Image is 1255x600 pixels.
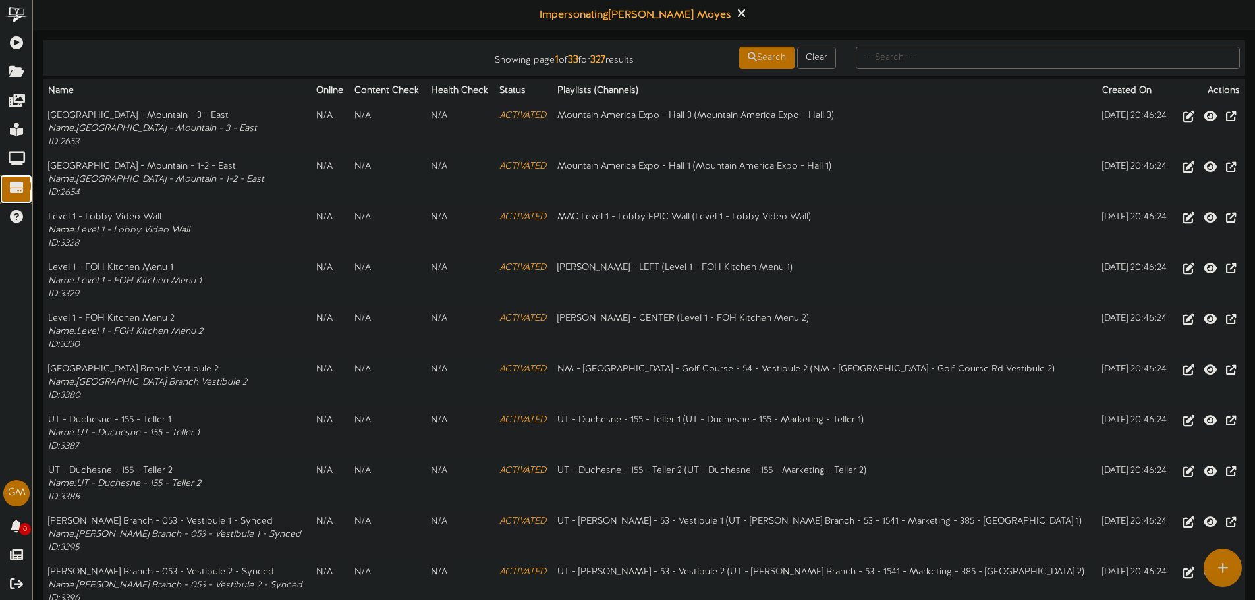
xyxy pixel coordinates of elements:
[311,205,349,256] td: N/A
[48,479,201,489] i: Name: UT - Duchesne - 155 - Teller 2
[552,306,1097,357] td: [PERSON_NAME] - CENTER ( Level 1 - FOH Kitchen Menu 2 )
[48,124,257,134] i: Name: [GEOGRAPHIC_DATA] - Mountain - 3 - East
[48,580,302,590] i: Name: [PERSON_NAME] Branch - 053 - Vestibule 2 - Synced
[552,79,1097,103] th: Playlists (Channels)
[552,205,1097,256] td: MAC Level 1 - Lobby EPIC Wall ( Level 1 - Lobby Video Wall )
[43,357,311,408] td: [GEOGRAPHIC_DATA] Branch Vestibule 2
[1097,357,1173,408] td: [DATE] 20:46:24
[552,408,1097,458] td: UT - Duchesne - 155 - Teller 1 ( UT - Duchesne - 155 - Marketing - Teller 1 )
[426,408,494,458] td: N/A
[568,54,578,66] strong: 33
[48,276,202,286] i: Name: Level 1 - FOH Kitchen Menu 1
[349,357,426,408] td: N/A
[426,205,494,256] td: N/A
[311,256,349,306] td: N/A
[1097,509,1173,560] td: [DATE] 20:46:24
[590,54,605,66] strong: 327
[19,523,31,535] span: 0
[349,154,426,205] td: N/A
[499,466,546,476] i: ACTIVATED
[43,458,311,509] td: UT - Duchesne - 155 - Teller 2
[311,357,349,408] td: N/A
[1097,103,1173,155] td: [DATE] 20:46:24
[739,47,795,69] button: Search
[43,256,311,306] td: Level 1 - FOH Kitchen Menu 1
[552,458,1097,509] td: UT - Duchesne - 155 - Teller 2 ( UT - Duchesne - 155 - Marketing - Teller 2 )
[48,428,200,438] i: Name: UT - Duchesne - 155 - Teller 1
[552,509,1097,560] td: UT - [PERSON_NAME] - 53 - Vestibule 1 ( UT - [PERSON_NAME] Branch - 53 - 1541 - Marketing - 385 -...
[311,306,349,357] td: N/A
[499,263,546,273] i: ACTIVATED
[442,45,644,68] div: Showing page of for results
[499,161,546,171] i: ACTIVATED
[349,205,426,256] td: N/A
[1097,408,1173,458] td: [DATE] 20:46:24
[43,509,311,560] td: [PERSON_NAME] Branch - 053 - Vestibule 1 - Synced
[1097,256,1173,306] td: [DATE] 20:46:24
[48,441,78,451] i: ID: 3387
[499,415,546,425] i: ACTIVATED
[349,306,426,357] td: N/A
[552,256,1097,306] td: [PERSON_NAME] - LEFT ( Level 1 - FOH Kitchen Menu 1 )
[349,509,426,560] td: N/A
[311,154,349,205] td: N/A
[426,509,494,560] td: N/A
[43,205,311,256] td: Level 1 - Lobby Video Wall
[48,391,80,400] i: ID: 3380
[48,238,79,248] i: ID: 3328
[43,306,311,357] td: Level 1 - FOH Kitchen Menu 2
[856,47,1240,69] input: -- Search --
[426,256,494,306] td: N/A
[48,137,79,147] i: ID: 2653
[48,289,79,299] i: ID: 3329
[499,212,546,222] i: ACTIVATED
[499,516,546,526] i: ACTIVATED
[48,327,203,337] i: Name: Level 1 - FOH Kitchen Menu 2
[311,79,349,103] th: Online
[555,54,559,66] strong: 1
[426,357,494,408] td: N/A
[1173,79,1246,103] th: Actions
[499,567,546,577] i: ACTIVATED
[552,357,1097,408] td: NM - [GEOGRAPHIC_DATA] - Golf Course - 54 - Vestibule 2 ( NM - [GEOGRAPHIC_DATA] - Golf Course Rd...
[43,408,311,458] td: UT - Duchesne - 155 - Teller 1
[494,79,552,103] th: Status
[48,530,301,539] i: Name: [PERSON_NAME] Branch - 053 - Vestibule 1 - Synced
[1097,306,1173,357] td: [DATE] 20:46:24
[349,408,426,458] td: N/A
[349,256,426,306] td: N/A
[48,492,80,502] i: ID: 3388
[48,188,80,198] i: ID: 2654
[48,377,247,387] i: Name: [GEOGRAPHIC_DATA] Branch Vestibule 2
[1097,458,1173,509] td: [DATE] 20:46:24
[797,47,836,69] button: Clear
[1097,154,1173,205] td: [DATE] 20:46:24
[43,79,311,103] th: Name
[1097,79,1173,103] th: Created On
[349,79,426,103] th: Content Check
[349,458,426,509] td: N/A
[426,458,494,509] td: N/A
[426,154,494,205] td: N/A
[311,408,349,458] td: N/A
[426,79,494,103] th: Health Check
[499,111,546,121] i: ACTIVATED
[1097,205,1173,256] td: [DATE] 20:46:24
[426,103,494,155] td: N/A
[3,480,30,506] div: GM
[43,154,311,205] td: [GEOGRAPHIC_DATA] - Mountain - 1-2 - East
[499,364,546,374] i: ACTIVATED
[43,103,311,155] td: [GEOGRAPHIC_DATA] - Mountain - 3 - East
[552,154,1097,205] td: Mountain America Expo - Hall 1 ( Mountain America Expo - Hall 1 )
[552,103,1097,155] td: Mountain America Expo - Hall 3 ( Mountain America Expo - Hall 3 )
[48,543,79,553] i: ID: 3395
[48,225,190,235] i: Name: Level 1 - Lobby Video Wall
[311,509,349,560] td: N/A
[499,314,546,323] i: ACTIVATED
[48,340,80,350] i: ID: 3330
[48,175,264,184] i: Name: [GEOGRAPHIC_DATA] - Mountain - 1-2 - East
[426,306,494,357] td: N/A
[311,458,349,509] td: N/A
[349,103,426,155] td: N/A
[311,103,349,155] td: N/A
